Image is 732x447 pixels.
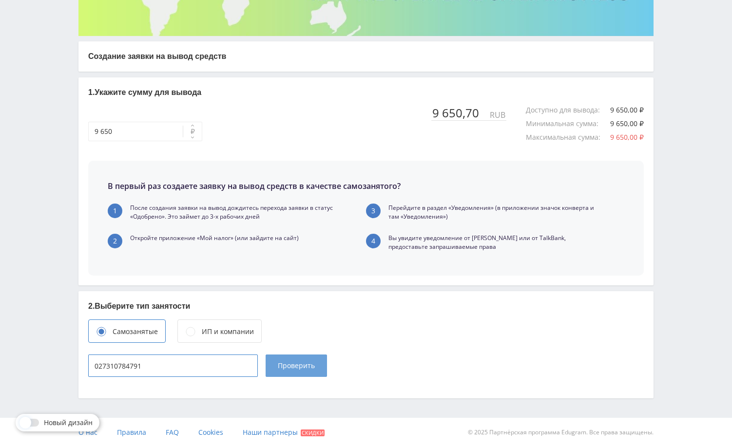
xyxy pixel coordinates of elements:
p: 2. Выберите тип занятости [88,301,644,312]
p: Вы увидите уведомление от [PERSON_NAME] или от TalkBank, предоставьте запрашиваемые права [388,234,605,251]
div: 9 650,00 ₽ [610,106,644,114]
div: ИП и компании [202,326,254,337]
span: 9 650,00 ₽ [610,132,644,142]
div: © 2025 Партнёрская программа Edugram. Все права защищены. [371,418,654,447]
input: Введите ваш ИНН [88,354,258,377]
button: Проверить [266,354,327,377]
a: Правила [117,418,146,447]
a: О нас [78,418,97,447]
div: Доступно для вывода : [526,106,610,114]
p: В первый раз создаете заявку на вывод средств в качестве самозанятого? [108,180,401,192]
div: Максимальная сумма : [526,133,610,141]
div: 9 650,70 [431,106,489,120]
span: FAQ [166,428,179,437]
button: ₽ [183,122,202,141]
span: Наши партнеры [243,428,298,437]
span: О нас [78,428,97,437]
span: Проверить [278,362,315,370]
p: После создания заявки на вывод дождитесь перехода заявки в статус «Одобрено». Это займет до 3-х р... [130,204,347,221]
a: Cookies [198,418,223,447]
span: Cookies [198,428,223,437]
a: Наши партнеры Скидки [243,418,325,447]
div: Самозанятые [113,326,158,337]
p: 1. Укажите сумму для вывода [88,87,644,98]
span: Правила [117,428,146,437]
div: RUB [489,111,506,119]
div: Минимальная сумма : [526,120,608,128]
p: Перейдите в раздел «Уведомления» (в приложении значок конверта и там «Уведомления») [388,204,605,221]
a: FAQ [166,418,179,447]
span: Скидки [301,429,325,436]
div: 1 [108,204,122,218]
span: Новый дизайн [44,419,93,427]
p: Откройте приложение «Мой налог» (или зайдите на сайт) [130,234,299,242]
div: 4 [366,234,381,248]
div: 2 [108,234,122,248]
div: 3 [366,204,381,218]
div: 9 650,00 ₽ [610,120,644,128]
p: Создание заявки на вывод средств [88,51,644,62]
